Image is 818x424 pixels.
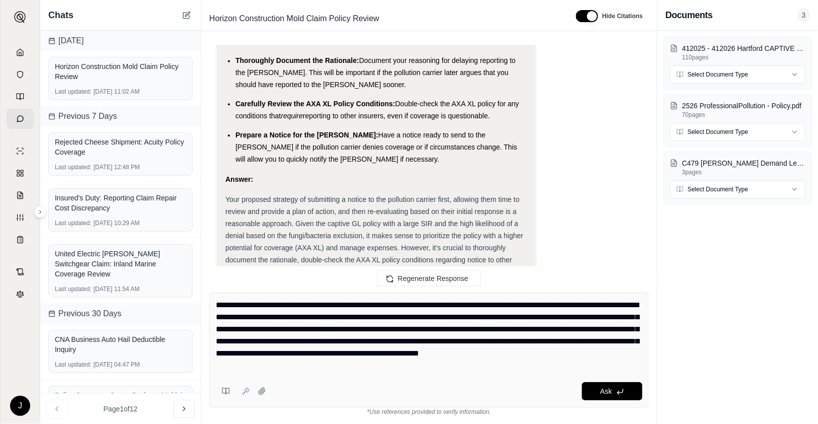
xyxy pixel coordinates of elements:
[235,100,519,120] span: Double-check the AXA XL policy for any conditions that
[55,219,92,227] span: Last updated:
[40,106,201,126] div: Previous 7 Days
[34,206,46,218] button: Expand sidebar
[55,88,92,96] span: Last updated:
[602,12,643,20] span: Hide Citations
[225,175,253,183] strong: Answer:
[48,8,73,22] span: Chats
[7,163,34,183] a: Policy Comparisons
[209,408,649,416] div: *Use references provided to verify information.
[682,168,805,176] p: 3 pages
[55,390,186,410] div: Policy Coverage: Sewer Back-up, Mold & SIR
[40,304,201,324] div: Previous 30 Days
[7,109,34,129] a: Chat
[225,195,523,276] span: Your proposed strategy of submitting a notice to the pollution carrier first, allowing them time ...
[303,112,490,120] span: reporting to other insurers, even if coverage is questionable.
[55,361,186,369] div: [DATE] 04:47 PM
[205,11,383,27] span: Horizon Construction Mold Claim Policy Review
[682,101,805,111] p: 2526 ProfessionalPollution - Policy.pdf
[670,43,805,61] button: 412025 - 412026 Hartford CAPTIVE General Liability Policy (Unlocked).pdf110pages
[55,163,186,171] div: [DATE] 12:48 PM
[181,9,193,21] button: New Chat
[281,112,303,120] span: require
[682,43,805,53] p: 412025 - 412026 Hartford CAPTIVE General Liability Policy (Unlocked).pdf
[55,163,92,171] span: Last updated:
[666,8,713,22] h3: Documents
[55,88,186,96] div: [DATE] 11:02 AM
[670,158,805,176] button: C479 [PERSON_NAME] Demand Letter.pdf3pages
[7,262,34,282] a: Contract Analysis
[7,230,34,250] a: Coverage Table
[55,285,186,293] div: [DATE] 11:54 AM
[682,53,805,61] p: 110 pages
[7,185,34,205] a: Claim Coverage
[7,87,34,107] a: Prompt Library
[235,100,395,108] span: Carefully Review the AXA XL Policy Conditions:
[398,274,468,282] span: Regenerate Response
[55,285,92,293] span: Last updated:
[7,64,34,85] a: Documents Vault
[55,361,92,369] span: Last updated:
[14,11,26,23] img: Expand sidebar
[582,382,642,400] button: Ask
[55,334,186,355] div: CNA Business Auto Hail Deductible Inquiry
[235,131,378,139] span: Prepare a Notice for the [PERSON_NAME]:
[10,7,30,27] button: Expand sidebar
[235,56,516,89] span: Document your reasoning for delaying reporting to the [PERSON_NAME]. This will be important if th...
[55,193,186,213] div: Insured's Duty: Reporting Claim Repair Cost Discrepancy
[7,207,34,228] a: Custom Report
[55,137,186,157] div: Rejected Cheese Shipment: Acuity Policy Coverage
[670,101,805,119] button: 2526 ProfessionalPollution - Policy.pdf70pages
[682,111,805,119] p: 70 pages
[7,141,34,161] a: Single Policy
[205,11,564,27] div: Edit Title
[600,387,612,395] span: Ask
[377,270,481,287] button: Regenerate Response
[55,219,186,227] div: [DATE] 10:29 AM
[7,284,34,304] a: Legal Search Engine
[104,404,138,414] span: Page 1 of 12
[40,31,201,51] div: [DATE]
[10,396,30,416] div: J
[682,158,805,168] p: C479 Stier Demand Letter.pdf
[7,42,34,62] a: Home
[55,61,186,82] div: Horizon Construction Mold Claim Policy Review
[235,131,517,163] span: Have a notice ready to send to the [PERSON_NAME] if the pollution carrier denies coverage or if c...
[235,56,359,64] span: Thoroughly Document the Rationale:
[798,8,810,22] span: 3
[55,249,186,279] div: United Electric [PERSON_NAME] Switchgear Claim: Inland Marine Coverage Review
